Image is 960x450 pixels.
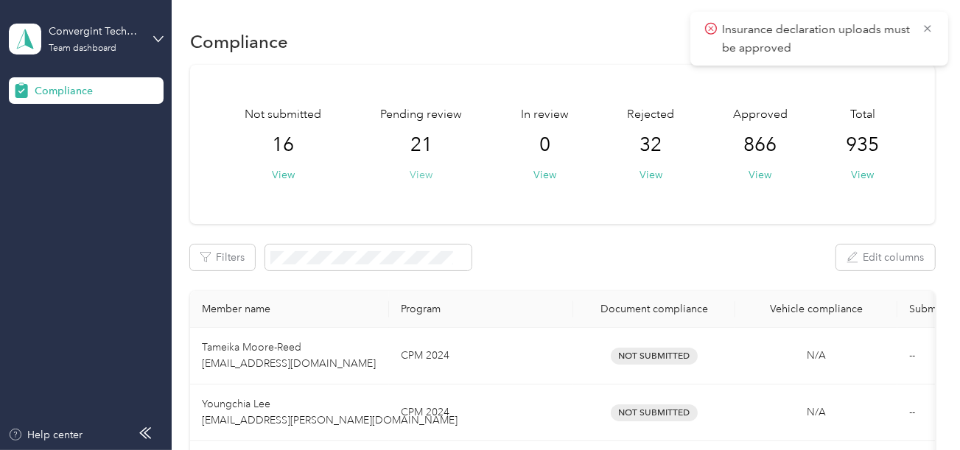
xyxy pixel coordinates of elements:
span: Not Submitted [611,404,698,421]
div: Document compliance [585,303,723,315]
td: CPM 2024 [389,328,573,384]
span: 935 [847,133,880,157]
div: Convergint Technologies [49,24,141,39]
div: Team dashboard [49,44,116,53]
th: Member name [190,291,389,328]
span: N/A [807,349,826,362]
iframe: Everlance-gr Chat Button Frame [877,368,960,450]
span: Pending review [380,106,462,124]
button: View [410,167,432,183]
span: Tameika Moore-Reed [EMAIL_ADDRESS][DOMAIN_NAME] [202,341,376,370]
span: Youngchia Lee [EMAIL_ADDRESS][PERSON_NAME][DOMAIN_NAME] [202,398,458,426]
span: Total [850,106,875,124]
span: Not Submitted [611,348,698,365]
button: View [272,167,295,183]
button: View [640,167,662,183]
span: Rejected [627,106,674,124]
span: 32 [640,133,662,157]
td: CPM 2024 [389,384,573,441]
h1: Compliance [190,34,288,49]
button: View [749,167,772,183]
span: 16 [273,133,295,157]
button: Filters [190,245,255,270]
div: Vehicle compliance [747,303,886,315]
th: Program [389,291,573,328]
button: View [533,167,556,183]
span: Not submitted [245,106,322,124]
span: N/A [807,406,826,418]
span: 0 [539,133,550,157]
span: Approved [733,106,788,124]
button: Edit columns [836,245,935,270]
span: Compliance [35,83,93,99]
button: Help center [8,427,83,443]
button: View [852,167,875,183]
p: Insurance declaration uploads must be approved [722,21,911,57]
span: 866 [744,133,777,157]
span: In review [521,106,569,124]
span: 21 [410,133,432,157]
